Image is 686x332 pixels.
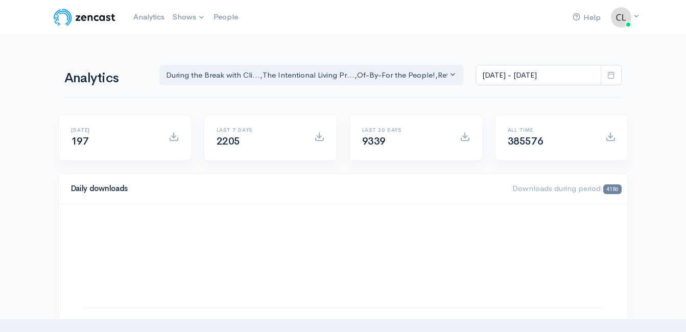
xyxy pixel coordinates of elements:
[217,135,240,148] span: 2205
[64,71,147,86] h1: Analytics
[362,135,386,148] span: 9339
[217,127,302,133] h6: Last 7 days
[508,135,543,148] span: 385576
[169,6,209,29] a: Shows
[611,7,631,28] img: ...
[129,6,169,28] a: Analytics
[569,7,605,29] a: Help
[71,135,89,148] span: 197
[476,65,601,86] input: analytics date range selector
[159,65,464,86] button: During the Break with Cli..., The Intentional Living Pr..., Of-By-For the People!, Rethink - Rese...
[71,127,156,133] h6: [DATE]
[166,69,448,81] div: During the Break with Cli... , The Intentional Living Pr... , Of-By-For the People! , Rethink - R...
[71,217,616,319] svg: A chart.
[209,6,242,28] a: People
[512,183,621,193] span: Downloads during period:
[603,184,621,194] span: 4186
[71,184,501,193] h4: Daily downloads
[508,127,593,133] h6: All time
[52,7,117,28] img: ZenCast Logo
[362,127,447,133] h6: Last 30 days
